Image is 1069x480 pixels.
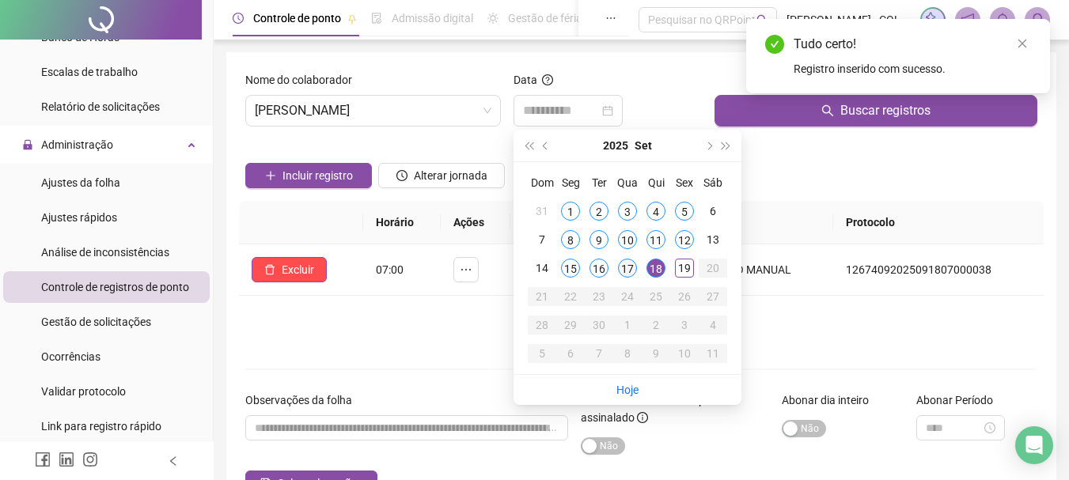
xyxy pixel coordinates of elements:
[589,259,608,278] div: 16
[542,74,553,85] span: question-circle
[585,225,613,254] td: 2025-09-09
[528,168,556,197] th: Dom
[537,130,555,161] button: prev-year
[585,339,613,368] td: 2025-10-07
[253,12,341,25] span: Controle de ponto
[916,391,1003,409] label: Abonar Período
[821,104,834,117] span: search
[556,168,585,197] th: Seg
[528,311,556,339] td: 2025-09-28
[995,13,1010,27] span: bell
[347,14,357,24] span: pushpin
[642,197,670,225] td: 2025-09-04
[533,287,552,306] div: 21
[670,339,699,368] td: 2025-10-10
[585,254,613,282] td: 2025-09-16
[670,225,699,254] td: 2025-09-12
[41,66,138,78] span: Escalas de trabalho
[613,197,642,225] td: 2025-09-03
[41,246,169,259] span: Análise de inconsistências
[392,12,473,25] span: Admissão digital
[41,385,126,398] span: Validar protocolo
[378,163,505,188] button: Alterar jornada
[613,311,642,339] td: 2025-10-01
[41,316,151,328] span: Gestão de solicitações
[245,163,372,188] button: Incluir registro
[642,339,670,368] td: 2025-10-09
[556,311,585,339] td: 2025-09-29
[585,168,613,197] th: Ter
[670,168,699,197] th: Sex
[703,230,722,249] div: 13
[679,244,833,296] td: REGISTRO MANUAL
[510,201,573,244] th: Foto
[699,225,727,254] td: 2025-09-13
[41,176,120,189] span: Ajustes da folha
[833,201,1044,244] th: Protocolo
[646,259,665,278] div: 18
[255,96,491,126] span: PAULA CARVALHO
[561,259,580,278] div: 15
[508,12,588,25] span: Gestão de férias
[41,281,189,293] span: Controle de registros de ponto
[414,167,487,184] span: Alterar jornada
[533,230,552,249] div: 7
[589,230,608,249] div: 9
[699,311,727,339] td: 2025-10-04
[561,202,580,221] div: 1
[585,282,613,311] td: 2025-09-23
[585,311,613,339] td: 2025-09-30
[82,452,98,467] span: instagram
[613,282,642,311] td: 2025-09-24
[282,261,314,278] span: Excluir
[699,282,727,311] td: 2025-09-27
[618,344,637,363] div: 8
[605,13,616,24] span: ellipsis
[765,35,784,54] span: check-circle
[679,201,833,244] th: Origem
[561,287,580,306] div: 22
[589,316,608,334] div: 30
[460,263,472,276] span: ellipsis
[715,95,1037,127] button: Buscar registros
[840,101,931,120] span: Buscar registros
[718,130,735,161] button: super-next-year
[528,197,556,225] td: 2025-08-31
[642,254,670,282] td: 2025-09-18
[613,168,642,197] th: Qua
[378,171,505,183] a: Alterar jornada
[703,202,722,221] div: 6
[961,13,975,27] span: notification
[699,168,727,197] th: Sáb
[252,257,327,282] button: Excluir
[618,202,637,221] div: 3
[646,316,665,334] div: 2
[675,344,694,363] div: 10
[533,259,552,278] div: 14
[675,230,694,249] div: 12
[533,316,552,334] div: 28
[561,316,580,334] div: 29
[514,74,537,86] span: Data
[924,11,942,28] img: sparkle-icon.fc2bf0ac1784a2077858766a79e2daf3.svg
[675,316,694,334] div: 3
[782,391,879,409] label: Abonar dia inteiro
[670,254,699,282] td: 2025-09-19
[642,311,670,339] td: 2025-10-02
[675,202,694,221] div: 5
[233,13,244,24] span: clock-circle
[371,13,382,24] span: file-done
[699,254,727,282] td: 2025-09-20
[245,71,362,89] label: Nome do colaborador
[487,13,498,24] span: sun
[642,168,670,197] th: Qui
[35,452,51,467] span: facebook
[613,339,642,368] td: 2025-10-08
[613,254,642,282] td: 2025-09-17
[589,287,608,306] div: 23
[703,344,722,363] div: 11
[616,384,639,396] a: Hoje
[794,60,1031,77] div: Registro inserido com sucesso.
[699,197,727,225] td: 2025-09-06
[618,287,637,306] div: 24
